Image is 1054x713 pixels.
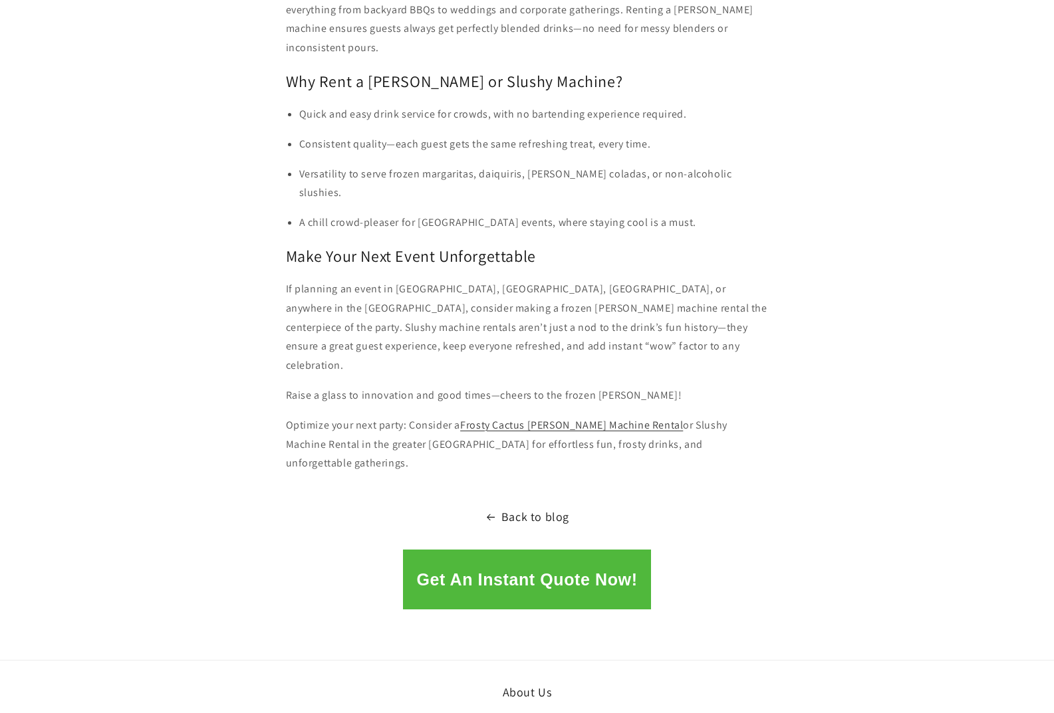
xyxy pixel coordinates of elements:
[286,71,769,92] h2: Why Rent a [PERSON_NAME] or Slushy Machine?
[460,418,683,432] a: Frosty Cactus [PERSON_NAME] Machine Rental
[286,280,769,375] p: If planning an event in [GEOGRAPHIC_DATA], [GEOGRAPHIC_DATA], [GEOGRAPHIC_DATA], or anywhere in t...
[299,105,769,124] p: Quick and easy drink service for crowds, with no bartending experience required.
[299,165,769,203] p: Versatility to serve frozen margaritas, daiquiris, [PERSON_NAME] coladas, or non-alcoholic slushies.
[403,550,650,609] button: Get An Instant Quote Now!
[275,684,780,700] h2: About Us
[286,416,769,473] p: Optimize your next party: Consider a or Slushy Machine Rental in the greater [GEOGRAPHIC_DATA] fo...
[286,386,769,405] p: Raise a glass to innovation and good times—cheers to the frozen [PERSON_NAME]!
[286,246,769,266] h2: Make Your Next Event Unforgettable
[299,135,769,154] p: Consistent quality—each guest gets the same refreshing treat, every time.
[299,213,769,233] p: A chill crowd-pleaser for [GEOGRAPHIC_DATA] events, where staying cool is a must.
